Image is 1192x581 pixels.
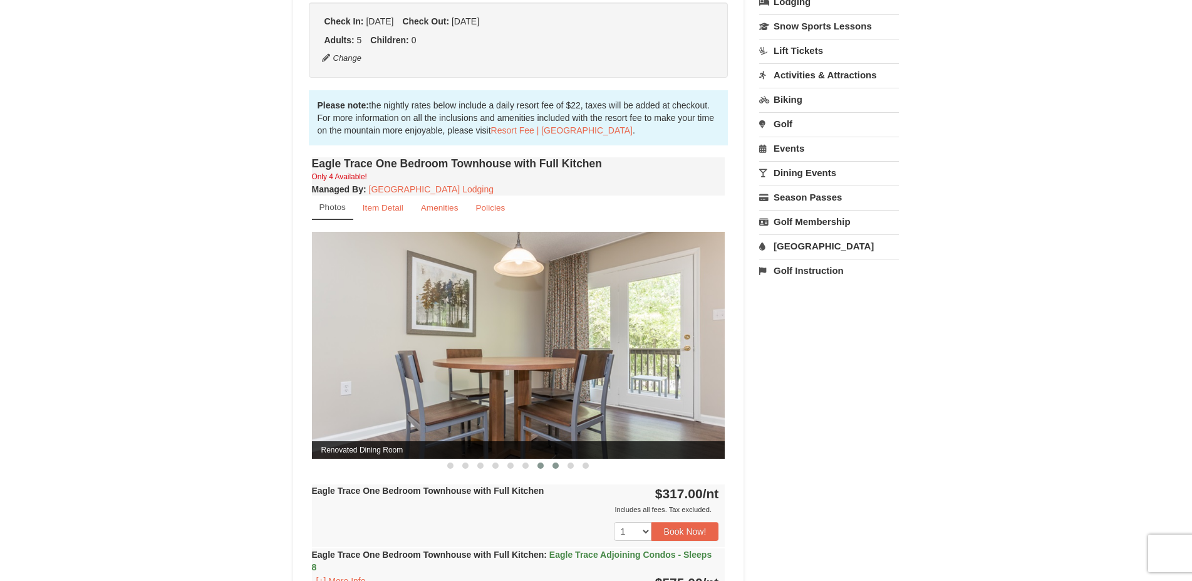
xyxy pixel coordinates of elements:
[309,90,728,145] div: the nightly rates below include a daily resort fee of $22, taxes will be added at checkout. For m...
[366,16,393,26] span: [DATE]
[655,486,719,501] strong: $317.00
[324,35,355,45] strong: Adults:
[759,234,899,258] a: [GEOGRAPHIC_DATA]
[312,550,712,572] strong: Eagle Trace One Bedroom Townhouse with Full Kitchen
[759,39,899,62] a: Lift Tickets
[319,202,346,212] small: Photos
[369,184,494,194] a: [GEOGRAPHIC_DATA] Lodging
[370,35,408,45] strong: Children:
[759,210,899,233] a: Golf Membership
[324,16,364,26] strong: Check In:
[318,100,369,110] strong: Please note:
[312,157,725,170] h4: Eagle Trace One Bedroom Townhouse with Full Kitchen
[544,550,547,560] span: :
[467,196,513,220] a: Policies
[759,137,899,160] a: Events
[759,112,899,135] a: Golf
[357,35,362,45] span: 5
[312,172,367,181] small: Only 4 Available!
[312,486,544,496] strong: Eagle Trace One Bedroom Townhouse with Full Kitchen
[321,51,363,65] button: Change
[412,35,417,45] span: 0
[312,441,725,459] span: Renovated Dining Room
[312,196,353,220] a: Photos
[759,14,899,38] a: Snow Sports Lessons
[452,16,479,26] span: [DATE]
[355,196,412,220] a: Item Detail
[759,186,899,209] a: Season Passes
[759,63,899,86] a: Activities & Attractions
[413,196,467,220] a: Amenities
[491,125,633,135] a: Resort Fee | [GEOGRAPHIC_DATA]
[759,259,899,282] a: Golf Instruction
[312,503,719,516] div: Includes all fees. Tax excluded.
[421,203,459,212] small: Amenities
[651,522,719,541] button: Book Now!
[475,203,505,212] small: Policies
[759,88,899,111] a: Biking
[402,16,449,26] strong: Check Out:
[312,184,366,194] strong: :
[703,486,719,501] span: /nt
[759,161,899,184] a: Dining Events
[312,232,725,458] img: Renovated Dining Room
[312,184,363,194] span: Managed By
[363,203,403,212] small: Item Detail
